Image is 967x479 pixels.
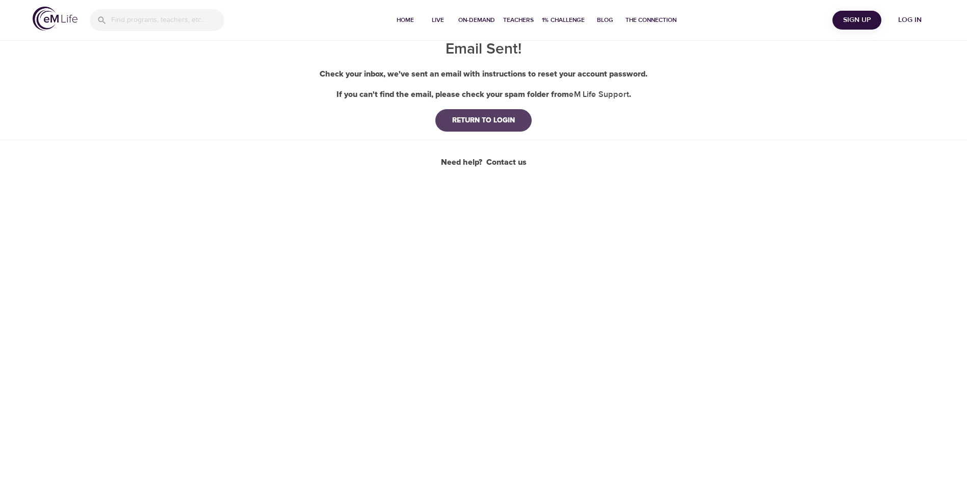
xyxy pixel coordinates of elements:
img: logo [33,7,77,31]
span: On-Demand [458,15,495,26]
span: Sign Up [837,14,877,27]
span: Live [426,15,450,26]
span: 1% Challenge [542,15,585,26]
span: The Connection [625,15,676,26]
div: Need help? [441,157,527,168]
input: Find programs, teachers, etc... [111,9,224,31]
span: Log in [890,14,930,27]
span: Home [393,15,417,26]
span: Blog [593,15,617,26]
a: Contact us [486,157,527,168]
button: Log in [885,11,934,30]
button: Sign Up [832,11,881,30]
button: RETURN TO LOGIN [435,109,532,132]
div: RETURN TO LOGIN [444,115,523,125]
b: eM Life Support [569,89,629,99]
span: Teachers [503,15,534,26]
